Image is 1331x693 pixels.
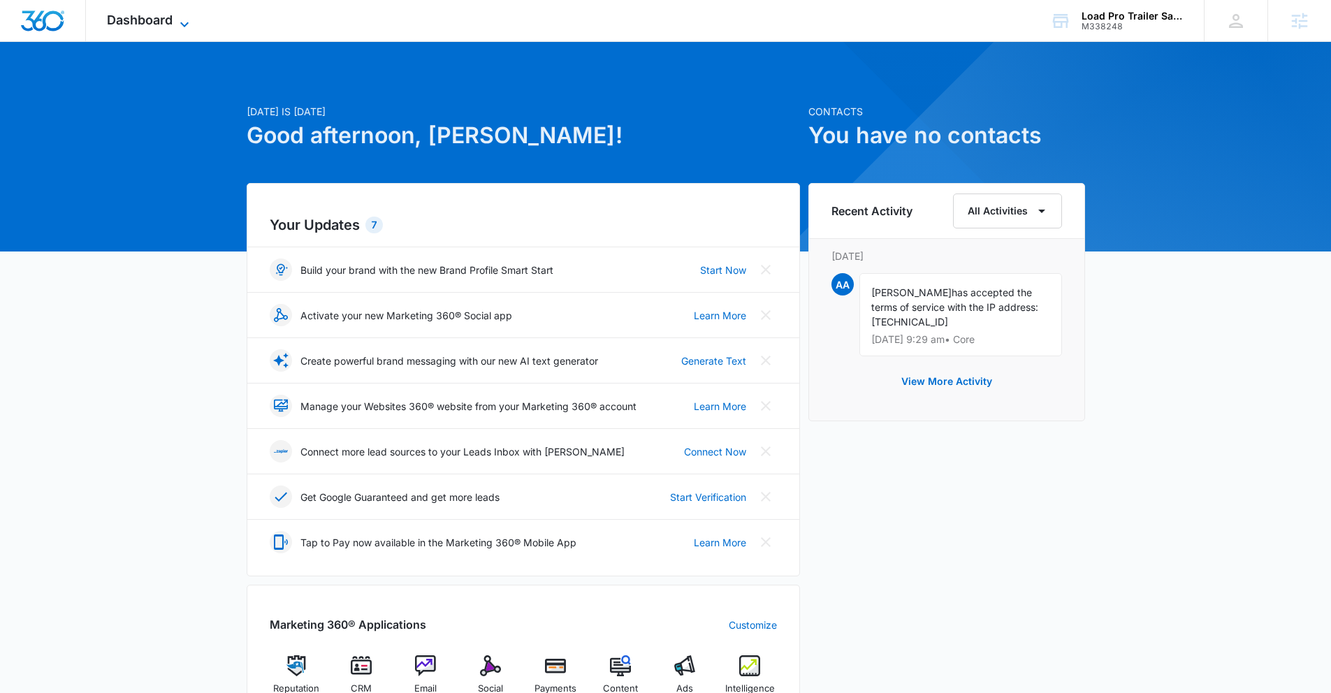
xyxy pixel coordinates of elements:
[694,535,746,550] a: Learn More
[300,263,553,277] p: Build your brand with the new Brand Profile Smart Start
[270,214,777,235] h2: Your Updates
[755,395,777,417] button: Close
[953,194,1062,228] button: All Activities
[300,308,512,323] p: Activate your new Marketing 360® Social app
[270,616,426,633] h2: Marketing 360® Applications
[755,258,777,281] button: Close
[300,399,637,414] p: Manage your Websites 360® website from your Marketing 360® account
[300,444,625,459] p: Connect more lead sources to your Leads Inbox with [PERSON_NAME]
[871,286,1038,313] span: has accepted the terms of service with the IP address:
[887,365,1006,398] button: View More Activity
[1082,10,1184,22] div: account name
[300,535,576,550] p: Tap to Pay now available in the Marketing 360® Mobile App
[694,308,746,323] a: Learn More
[107,13,173,27] span: Dashboard
[700,263,746,277] a: Start Now
[831,273,854,296] span: AA
[684,444,746,459] a: Connect Now
[808,104,1085,119] p: Contacts
[808,119,1085,152] h1: You have no contacts
[755,531,777,553] button: Close
[831,249,1062,263] p: [DATE]
[1082,22,1184,31] div: account id
[694,399,746,414] a: Learn More
[831,203,912,219] h6: Recent Activity
[871,335,1050,344] p: [DATE] 9:29 am • Core
[755,349,777,372] button: Close
[871,316,948,328] span: [TECHNICAL_ID]
[755,486,777,508] button: Close
[670,490,746,504] a: Start Verification
[247,104,800,119] p: [DATE] is [DATE]
[365,217,383,233] div: 7
[300,490,500,504] p: Get Google Guaranteed and get more leads
[871,286,952,298] span: [PERSON_NAME]
[755,440,777,462] button: Close
[681,353,746,368] a: Generate Text
[247,119,800,152] h1: Good afternoon, [PERSON_NAME]!
[300,353,598,368] p: Create powerful brand messaging with our new AI text generator
[729,618,777,632] a: Customize
[755,304,777,326] button: Close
